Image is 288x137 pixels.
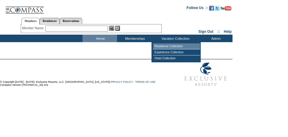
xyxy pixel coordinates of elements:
[198,35,232,42] td: Admin
[5,2,44,14] img: Compass Home
[40,18,60,24] a: Residences
[187,5,208,12] td: Follow Us ::
[217,30,220,34] span: ::
[111,80,133,83] a: PRIVACY POLICY
[115,26,120,31] img: Reservations
[198,30,213,34] a: Sign Out
[82,35,117,42] td: Home
[220,8,231,11] a: Subscribe to our YouTube Channel
[179,59,232,89] img: Exclusive Resorts
[215,6,220,11] img: Follow us on Twitter
[153,49,200,55] td: Experience Collection
[135,80,156,83] a: TERMS OF USE
[151,35,198,42] td: Vacation Collection
[153,55,200,61] td: Hotel Collection
[224,30,232,34] a: Help
[153,43,200,49] td: Residence Collection
[22,18,40,24] a: Members
[209,6,214,11] img: Become our fan on Facebook
[209,8,214,11] a: Become our fan on Facebook
[220,6,231,11] img: Subscribe to our YouTube Channel
[60,18,82,24] a: Reservations
[215,8,220,11] a: Follow us on Twitter
[117,35,151,42] td: Memberships
[22,26,45,31] div: Member Name:
[109,26,114,31] img: View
